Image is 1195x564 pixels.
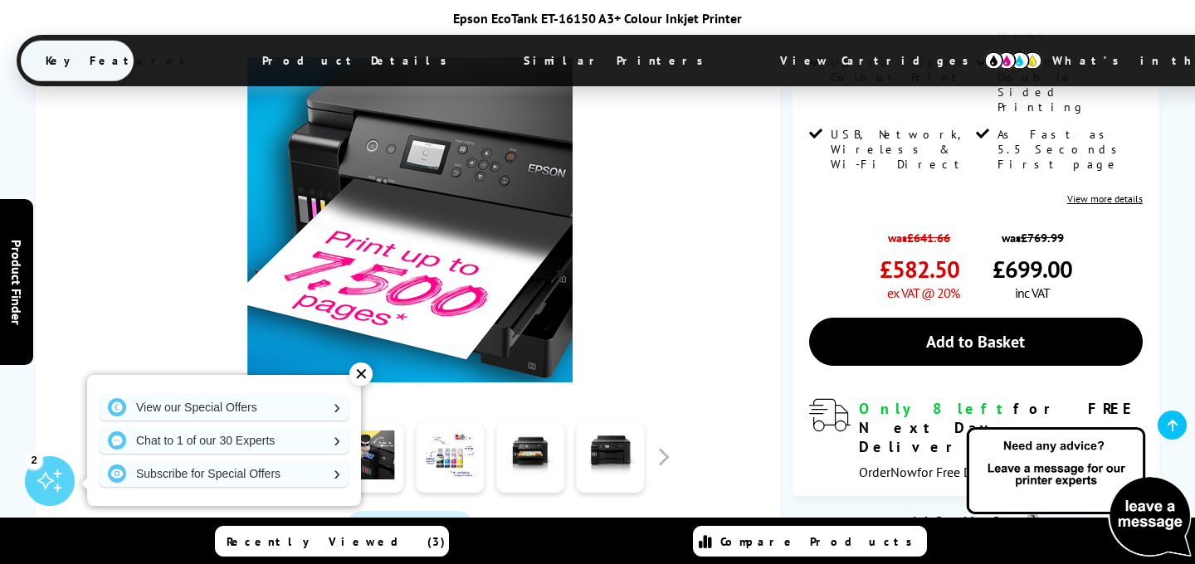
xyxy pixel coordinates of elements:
span: ex VAT @ 20% [887,284,959,301]
span: £699.00 [993,254,1072,284]
span: As Fast as 5.5 Seconds First page [997,127,1139,172]
span: Now [890,464,917,480]
span: Only 8 left [859,399,1013,418]
span: Product Finder [8,240,25,325]
span: £582.50 [880,254,959,284]
a: Add to Basket [809,318,1143,366]
img: cmyk-icon.svg [984,51,1042,70]
img: Epson EcoTank ET-16150 Thumbnail [247,57,573,382]
img: Open Live Chat window [963,425,1195,561]
span: View Cartridges [755,39,1009,82]
span: Similar Printers [499,41,737,80]
span: Compare Products [720,534,921,549]
span: USB, Network, Wireless & Wi-Fi Direct [831,127,973,172]
strike: £769.99 [1021,230,1064,246]
span: Recently Viewed (3) [227,534,446,549]
strike: £641.66 [907,230,950,246]
span: Order for Free Delivery [DATE] 10 October! [859,464,1127,480]
a: Recently Viewed (3) [215,526,449,557]
span: Key Features [21,41,219,80]
a: Product_All_Videos [346,511,474,546]
div: 2 [25,450,43,469]
span: was [993,221,1072,246]
div: for FREE Next Day Delivery [859,399,1143,456]
span: was [880,221,959,246]
a: Compare Products [693,526,927,557]
div: Epson EcoTank ET-16150 A3+ Colour Inkjet Printer [17,10,1178,27]
div: ✕ [349,362,373,386]
div: modal_delivery [809,399,1143,479]
a: Chat to 1 of our 30 Experts [100,427,349,454]
a: Subscribe for Special Offers [100,460,349,487]
span: Product Details [237,41,480,80]
a: View more details [1067,192,1143,205]
div: Ink Cartridge Costs [793,513,1159,529]
a: View our Special Offers [100,394,349,421]
span: inc VAT [1015,284,1050,301]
